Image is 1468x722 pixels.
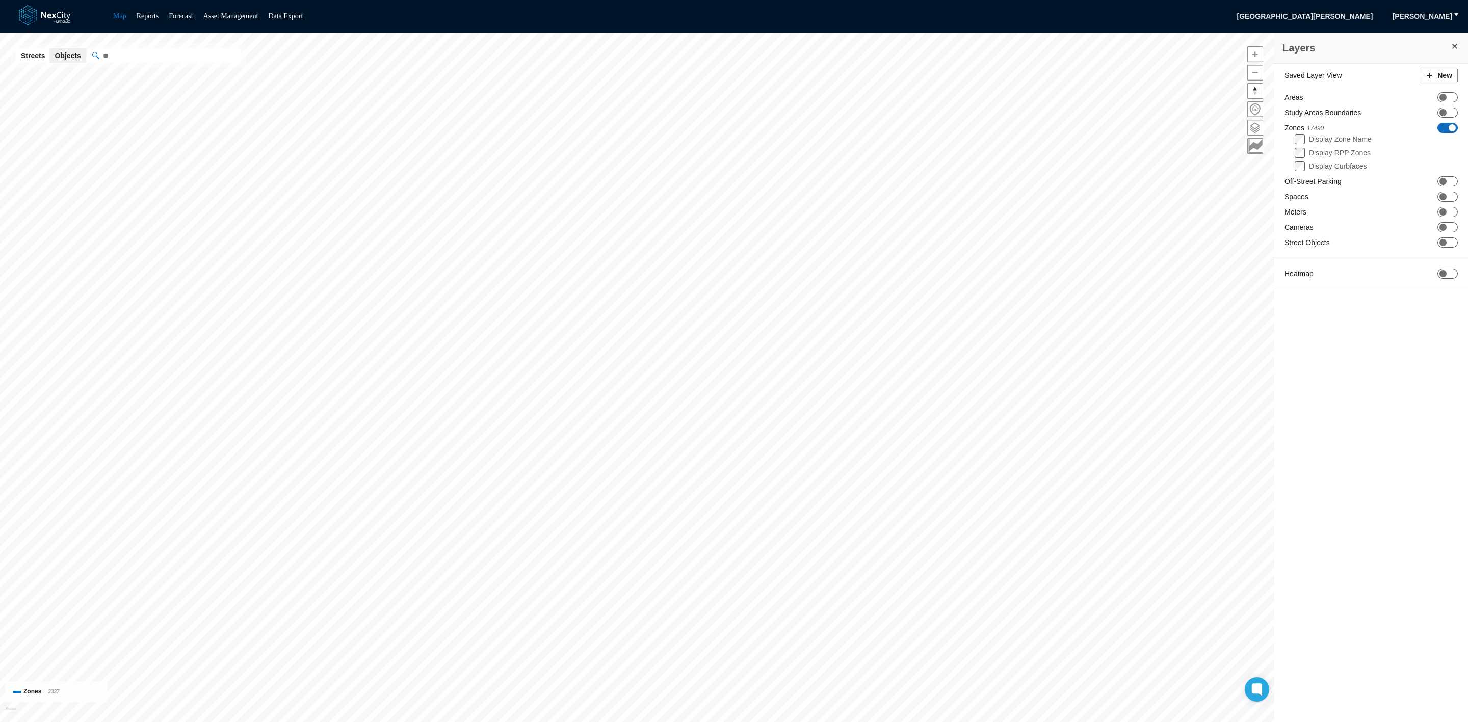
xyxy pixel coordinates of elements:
button: Home [1247,101,1263,117]
div: Zones [13,686,100,697]
a: Forecast [169,12,193,20]
label: Areas [1284,92,1303,102]
label: Street Objects [1284,237,1330,248]
label: Display Zone Name [1309,135,1372,143]
label: Study Areas Boundaries [1284,108,1361,118]
span: 17490 [1307,125,1324,132]
button: Streets [16,48,50,63]
a: Map [113,12,126,20]
a: Reports [137,12,159,20]
a: Data Export [268,12,303,20]
label: Off-Street Parking [1284,176,1342,186]
span: 3337 [48,689,59,694]
button: [PERSON_NAME] [1386,8,1459,24]
label: Cameras [1284,222,1314,232]
span: Objects [55,50,81,61]
span: Reset bearing to north [1248,84,1263,98]
span: Streets [21,50,45,61]
label: Saved Layer View [1284,70,1342,81]
a: Asset Management [203,12,258,20]
label: Zones [1284,123,1324,133]
label: Display Curbfaces [1309,162,1367,170]
button: Key metrics [1247,138,1263,154]
span: Zoom in [1248,47,1263,62]
button: Reset bearing to north [1247,83,1263,99]
button: New [1420,69,1458,82]
a: Mapbox homepage [5,707,16,719]
button: Zoom out [1247,65,1263,81]
span: Zoom out [1248,65,1263,80]
span: [GEOGRAPHIC_DATA][PERSON_NAME] [1230,8,1379,24]
span: [PERSON_NAME] [1393,11,1452,21]
span: New [1437,70,1452,81]
button: Zoom in [1247,46,1263,62]
button: Layers management [1247,120,1263,136]
button: Objects [49,48,86,63]
label: Heatmap [1284,269,1314,279]
label: Display RPP Zones [1309,149,1371,157]
label: Meters [1284,207,1306,217]
h3: Layers [1282,41,1450,55]
label: Spaces [1284,192,1308,202]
